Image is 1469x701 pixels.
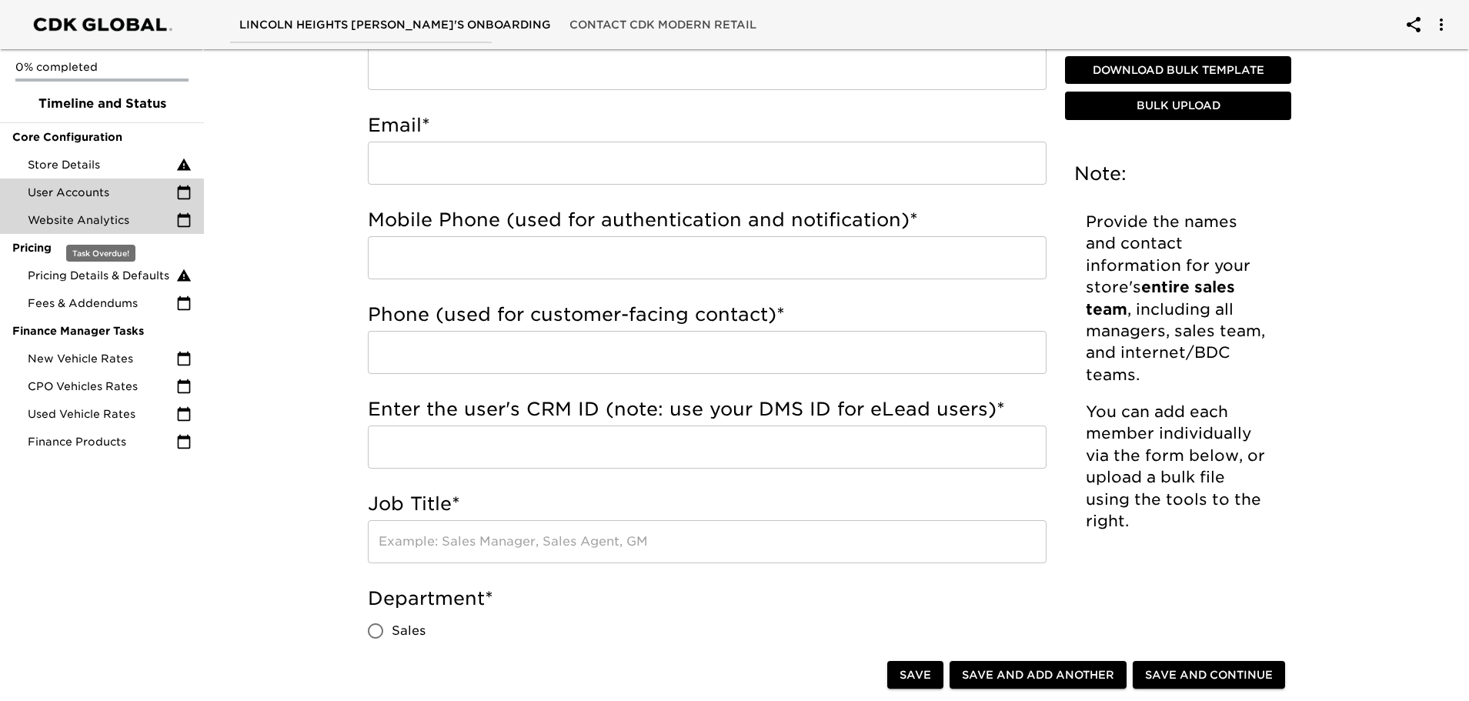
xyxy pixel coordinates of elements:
[15,59,189,75] p: 0% completed
[1086,212,1255,296] span: Provide the names and contact information for your store's
[1086,402,1270,530] span: You can add each member individually via the form below, or upload a bulk file using the tools to...
[1065,56,1291,85] button: Download Bulk Template
[239,15,551,35] span: LINCOLN HEIGHTS [PERSON_NAME]'s Onboarding
[368,520,1047,563] input: Example: Sales Manager, Sales Agent, GM
[28,268,176,283] span: Pricing Details & Defaults
[368,113,1047,138] h5: Email
[12,129,192,145] span: Core Configuration
[368,397,1047,422] h5: Enter the user's CRM ID (note: use your DMS ID for eLead users)
[1065,92,1291,121] button: Bulk Upload
[368,208,1047,232] h5: Mobile Phone (used for authentication and notification)
[368,492,1047,516] h5: Job Title
[28,157,176,172] span: Store Details
[28,212,176,228] span: Website Analytics
[12,240,192,255] span: Pricing
[1086,278,1240,318] strong: entire sales team
[900,666,931,685] span: Save
[1086,300,1270,384] span: , including all managers, sales team, and internet/BDC teams.
[962,666,1114,685] span: Save and Add Another
[28,295,176,311] span: Fees & Addendums
[1423,6,1460,43] button: account of current user
[1071,61,1285,80] span: Download Bulk Template
[28,434,176,449] span: Finance Products
[28,351,176,366] span: New Vehicle Rates
[28,185,176,200] span: User Accounts
[1145,666,1273,685] span: Save and Continue
[1071,97,1285,116] span: Bulk Upload
[12,95,192,113] span: Timeline and Status
[569,15,756,35] span: Contact CDK Modern Retail
[1133,661,1285,689] button: Save and Continue
[1074,162,1282,186] h5: Note:
[28,379,176,394] span: CPO Vehicles Rates
[1395,6,1432,43] button: account of current user
[12,323,192,339] span: Finance Manager Tasks
[28,406,176,422] span: Used Vehicle Rates
[368,586,1047,611] h5: Department
[368,302,1047,327] h5: Phone (used for customer-facing contact)
[392,622,426,640] span: Sales
[950,661,1127,689] button: Save and Add Another
[887,661,943,689] button: Save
